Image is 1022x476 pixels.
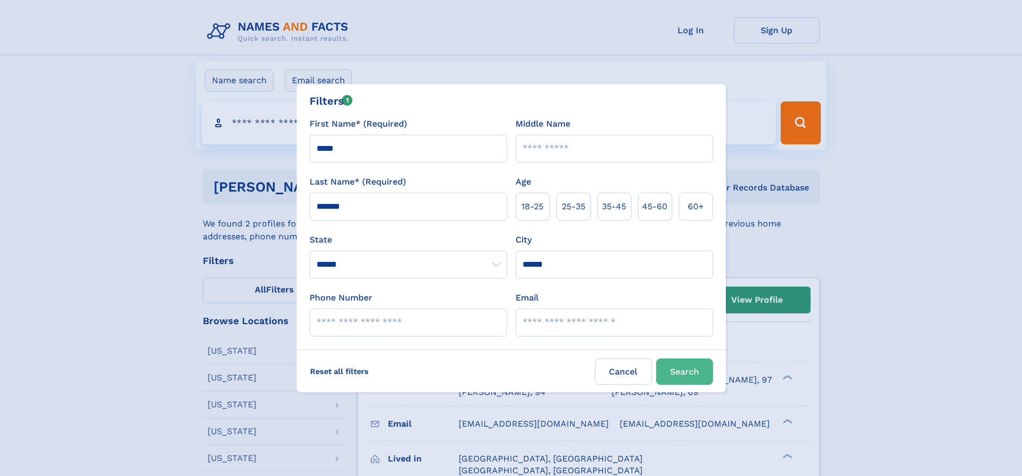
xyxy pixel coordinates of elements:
label: First Name* (Required) [310,118,407,130]
label: Phone Number [310,291,372,304]
span: 45‑60 [642,200,667,213]
label: City [516,233,532,246]
button: Search [656,358,713,385]
span: 60+ [688,200,704,213]
label: Cancel [595,358,652,385]
label: Age [516,175,531,188]
label: Last Name* (Required) [310,175,406,188]
span: 35‑45 [602,200,626,213]
label: Email [516,291,539,304]
label: State [310,233,507,246]
div: Filters [310,93,353,109]
label: Reset all filters [303,358,376,384]
label: Middle Name [516,118,570,130]
span: 25‑35 [562,200,585,213]
span: 18‑25 [521,200,543,213]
